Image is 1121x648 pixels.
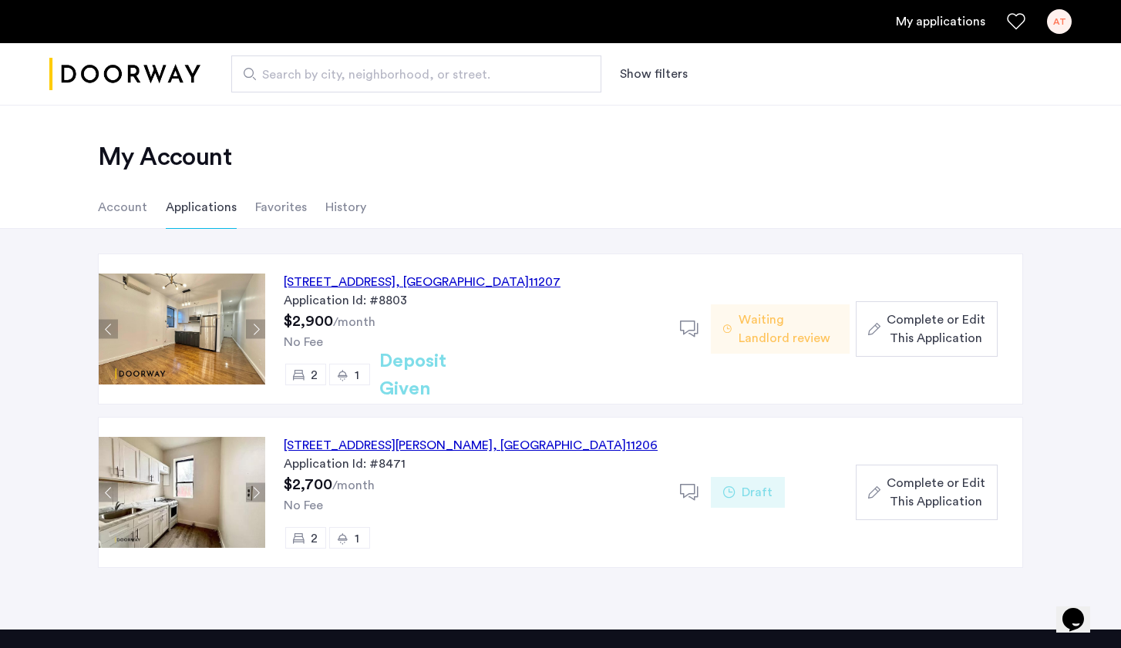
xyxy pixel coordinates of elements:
li: History [325,186,366,229]
span: $2,900 [284,314,333,329]
div: [STREET_ADDRESS][PERSON_NAME] 11206 [284,436,658,455]
button: Next apartment [246,320,265,339]
input: Apartment Search [231,55,601,92]
button: Show or hide filters [620,65,688,83]
img: Apartment photo [99,437,265,548]
a: Favorites [1007,12,1025,31]
span: Waiting Landlord review [739,311,837,348]
span: , [GEOGRAPHIC_DATA] [396,276,529,288]
sub: /month [332,479,375,492]
span: , [GEOGRAPHIC_DATA] [493,439,626,452]
img: logo [49,45,200,103]
button: Previous apartment [99,320,118,339]
div: [STREET_ADDRESS] 11207 [284,273,560,291]
img: Apartment photo [99,274,265,384]
h2: My Account [98,142,1023,173]
span: Complete or Edit This Application [887,311,985,348]
a: My application [896,12,985,31]
span: Draft [742,483,773,502]
iframe: chat widget [1056,586,1106,633]
span: $2,700 [284,477,332,492]
span: No Fee [284,499,323,512]
span: 2 [311,369,318,381]
button: Previous apartment [99,483,118,502]
li: Favorites [255,186,307,229]
span: 1 [355,532,359,545]
h2: Deposit Given [379,348,502,403]
span: 1 [355,369,359,381]
span: Complete or Edit This Application [887,474,985,511]
li: Account [98,186,147,229]
button: button [856,301,998,357]
span: Search by city, neighborhood, or street. [262,65,558,84]
div: Application Id: #8471 [284,455,661,473]
span: 2 [311,532,318,545]
div: AT [1047,9,1072,34]
span: No Fee [284,336,323,348]
button: Next apartment [246,483,265,502]
sub: /month [333,316,375,328]
div: Application Id: #8803 [284,291,661,310]
button: button [856,465,998,520]
a: Cazamio logo [49,45,200,103]
li: Applications [166,186,237,229]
